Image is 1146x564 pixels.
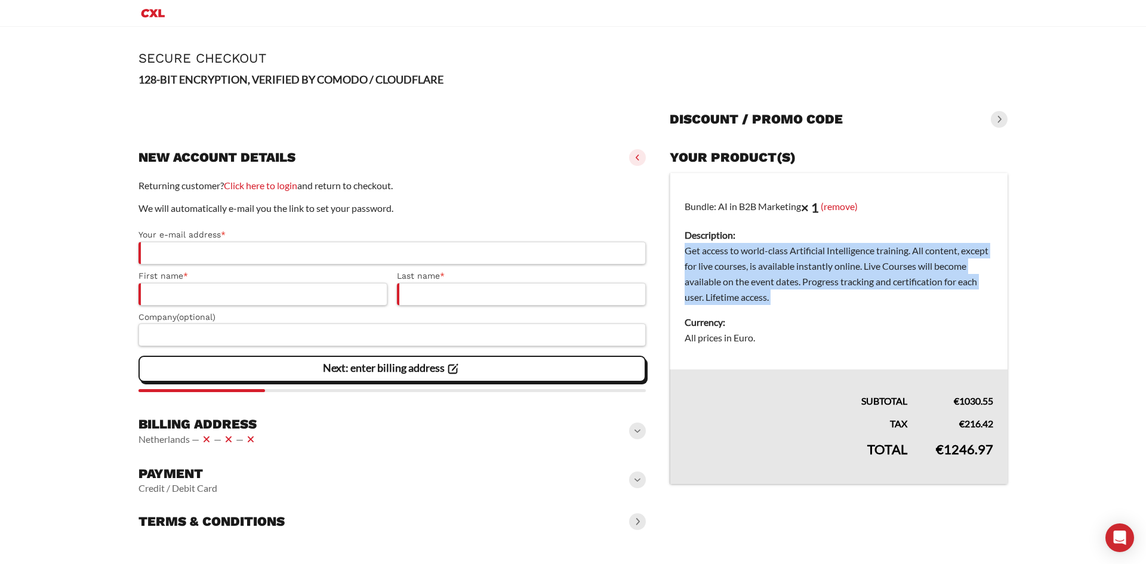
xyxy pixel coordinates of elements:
[397,269,646,283] label: Last name
[138,466,217,482] h3: Payment
[954,395,993,406] bdi: 1030.55
[138,228,646,242] label: Your e-mail address
[670,409,922,432] th: Tax
[936,441,944,457] span: €
[670,111,843,128] h3: Discount / promo code
[685,315,993,330] dt: Currency:
[670,432,922,484] th: Total
[138,51,1008,66] h1: Secure Checkout
[138,269,387,283] label: First name
[177,312,215,322] span: (optional)
[224,180,297,191] a: Click here to login
[954,395,959,406] span: €
[959,418,993,429] bdi: 216.42
[138,482,217,494] vaadin-horizontal-layout: Credit / Debit Card
[1105,523,1134,552] div: Open Intercom Messenger
[801,199,819,215] strong: × 1
[138,416,258,433] h3: Billing address
[138,201,646,216] p: We will automatically e-mail you the link to set your password.
[670,173,1008,370] td: Bundle: AI in B2B Marketing
[138,432,258,446] vaadin-horizontal-layout: Netherlands — — —
[936,441,993,457] bdi: 1246.97
[138,73,443,86] strong: 128-BIT ENCRYPTION, VERIFIED BY COMODO / CLOUDFLARE
[821,200,858,211] a: (remove)
[670,369,922,409] th: Subtotal
[685,330,993,346] dd: All prices in Euro.
[685,227,993,243] dt: Description:
[685,243,993,305] dd: Get access to world-class Artificial Intelligence training. All content, except for live courses,...
[138,513,285,530] h3: Terms & conditions
[138,310,646,324] label: Company
[138,149,295,166] h3: New account details
[138,356,646,382] vaadin-button: Next: enter billing address
[959,418,965,429] span: €
[138,178,646,193] p: Returning customer? and return to checkout.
